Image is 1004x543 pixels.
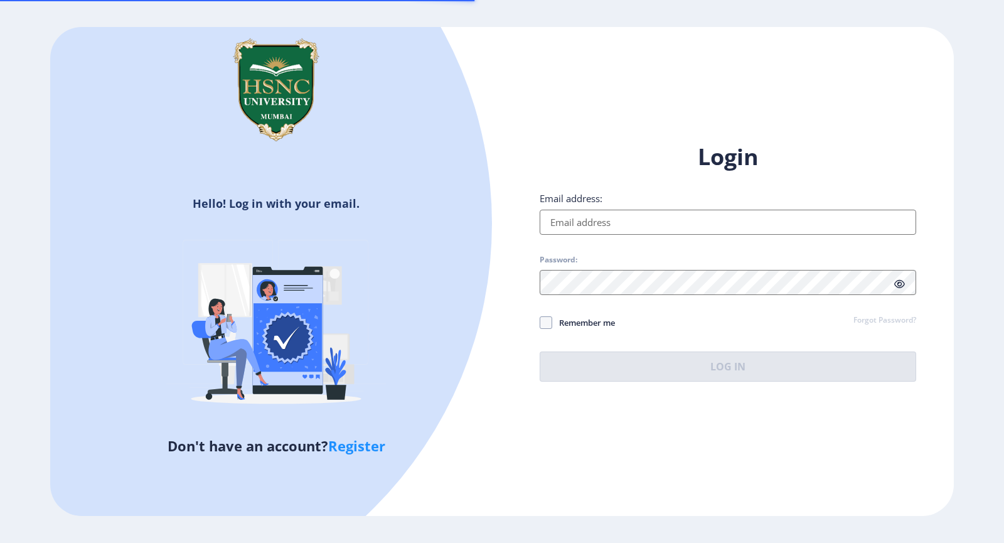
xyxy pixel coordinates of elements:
span: Remember me [552,315,615,330]
a: Forgot Password? [853,315,916,326]
label: Email address: [540,192,602,205]
button: Log In [540,352,916,382]
a: Register [328,436,385,455]
label: Password: [540,255,577,265]
input: Email address [540,210,916,235]
h1: Login [540,142,916,172]
img: Verified-rafiki.svg [166,216,386,436]
img: hsnc.png [213,27,339,153]
h5: Don't have an account? [60,436,493,456]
